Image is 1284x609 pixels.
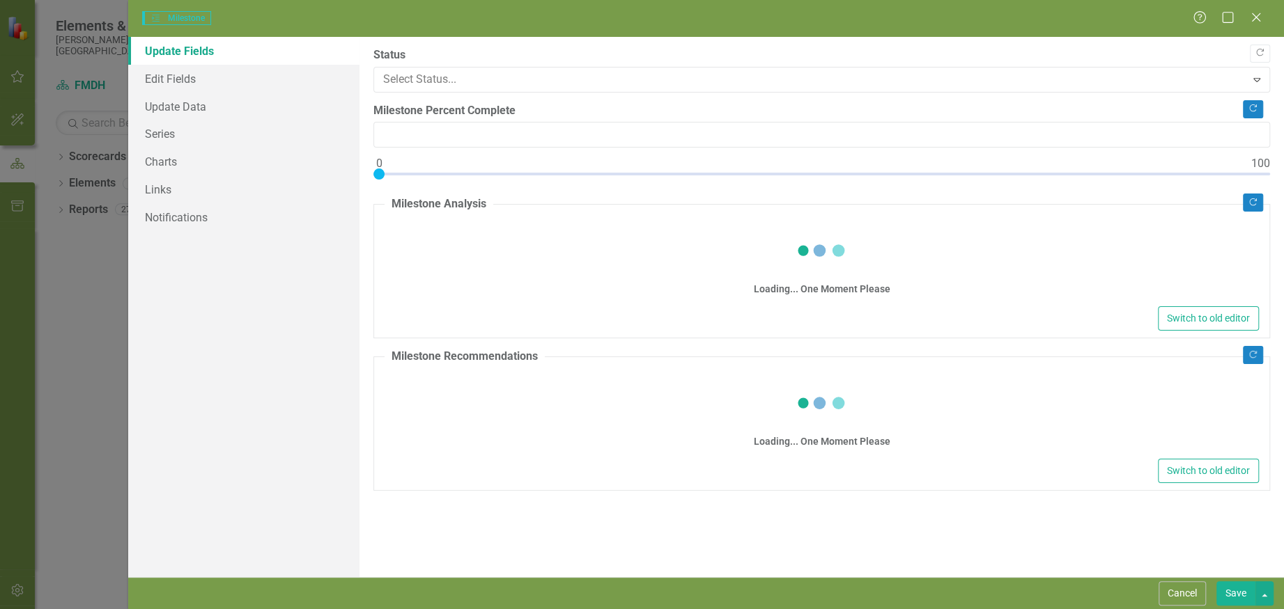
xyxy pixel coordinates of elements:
[128,148,359,175] a: Charts
[1216,581,1255,606] button: Save
[1158,306,1259,331] button: Switch to old editor
[1158,459,1259,483] button: Switch to old editor
[128,37,359,65] a: Update Fields
[754,282,890,296] div: Loading... One Moment Please
[128,120,359,148] a: Series
[373,103,1270,119] label: Milestone Percent Complete
[385,196,493,212] legend: Milestone Analysis
[142,11,210,25] span: Milestone
[1159,581,1206,606] button: Cancel
[385,349,545,365] legend: Milestone Recommendations
[128,175,359,203] a: Links
[128,93,359,120] a: Update Data
[373,47,1270,63] label: Status
[128,65,359,93] a: Edit Fields
[754,434,890,448] div: Loading... One Moment Please
[128,203,359,231] a: Notifications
